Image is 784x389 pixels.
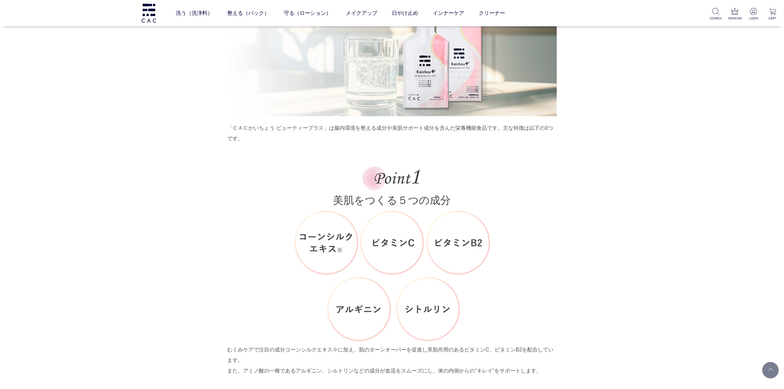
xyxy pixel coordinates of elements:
span: 美肌をつくる [333,194,398,206]
h3: ５つの成分 [228,167,557,208]
p: LOGIN [747,16,760,21]
a: クリーナー [479,4,505,22]
p: 「ＣＡＣかいちょう ビューティープラス」は腸内環境を整える成分や美肌サポート成分を含んだ栄養機能食品です。主な特徴は以下の3つです。 [228,123,557,144]
a: メイクアップ [346,4,378,22]
a: LOGIN [747,8,760,21]
img: logo [141,4,157,22]
p: CART [767,16,779,21]
a: 整える（パック） [228,4,270,22]
a: RANKING [729,8,741,21]
p: RANKING [729,16,741,21]
a: SEARCH [710,8,722,21]
a: 洗う（洗浄料） [176,4,213,22]
a: 日やけ止め [392,4,419,22]
a: インナーケア [433,4,465,22]
img: 植物性乳酸菌、ガラクトオリゴ糖 [293,211,491,341]
a: 守る（ローション） [284,4,332,22]
p: SEARCH [710,16,722,21]
a: CART [767,8,779,21]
